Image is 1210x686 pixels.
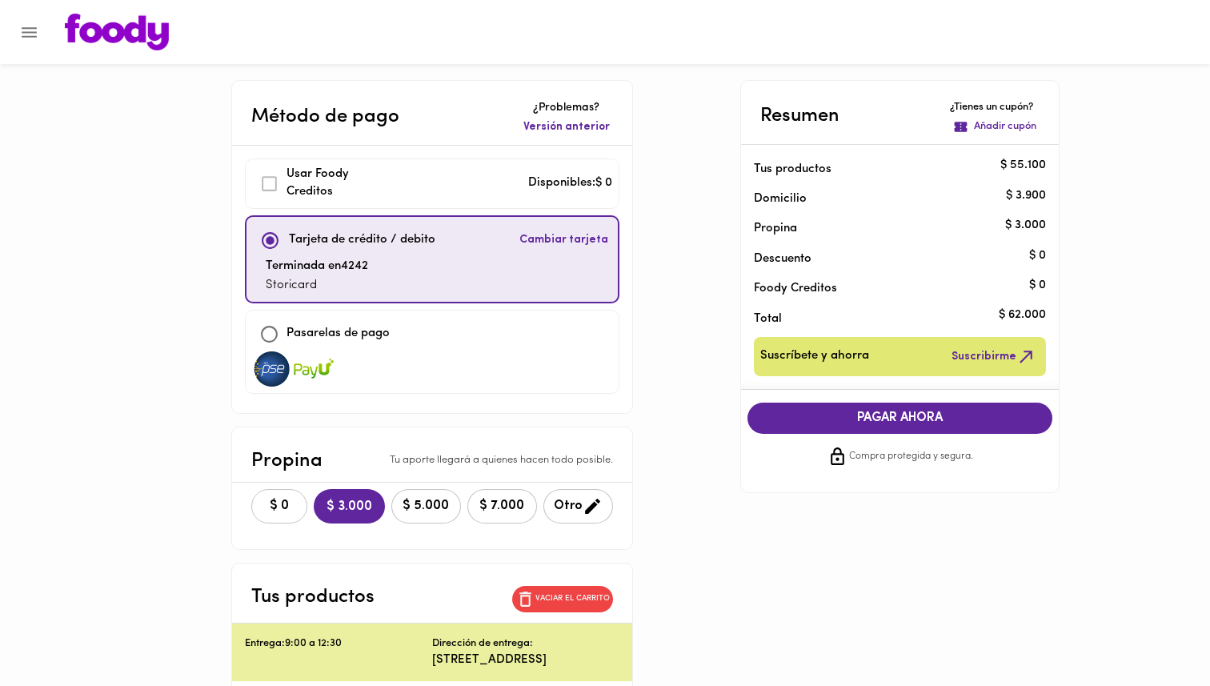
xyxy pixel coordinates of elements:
[432,636,533,652] p: Dirección de entrega:
[251,447,323,475] p: Propina
[390,453,613,468] p: Tu aporte llegará a quienes hacen todo posible.
[289,231,435,250] p: Tarjeta de crédito / debito
[266,277,368,295] p: Storicard
[251,489,307,524] button: $ 0
[286,166,396,202] p: Usar Foody Creditos
[520,116,613,138] button: Versión anterior
[760,347,869,367] span: Suscríbete y ahorra
[245,636,432,652] p: Entrega: 9:00 a 12:30
[948,343,1040,370] button: Suscribirme
[754,220,1021,237] p: Propina
[266,258,368,276] p: Terminada en 4242
[754,191,807,207] p: Domicilio
[327,499,372,515] span: $ 3.000
[519,232,608,248] span: Cambiar tarjeta
[251,583,375,612] p: Tus productos
[543,489,613,524] button: Otro
[523,119,610,135] span: Versión anterior
[849,449,973,465] span: Compra protegida y segura.
[528,175,612,193] p: Disponibles: $ 0
[754,251,811,267] p: Descuento
[754,280,1021,297] p: Foody Creditos
[1117,593,1194,670] iframe: Messagebird Livechat Widget
[294,351,334,387] img: visa
[432,652,619,668] p: [STREET_ADDRESS]
[1005,217,1046,234] p: $ 3.000
[747,403,1053,434] button: PAGAR AHORA
[252,351,292,387] img: visa
[974,119,1036,134] p: Añadir cupón
[763,411,1037,426] span: PAGAR AHORA
[1000,158,1046,175] p: $ 55.100
[262,499,297,514] span: $ 0
[516,223,611,258] button: Cambiar tarjeta
[950,100,1040,115] p: ¿Tienes un cupón?
[10,13,49,52] button: Menu
[999,307,1046,324] p: $ 62.000
[402,499,451,514] span: $ 5.000
[1029,277,1046,294] p: $ 0
[391,489,461,524] button: $ 5.000
[1029,247,1046,264] p: $ 0
[478,499,527,514] span: $ 7.000
[950,116,1040,138] button: Añadir cupón
[251,102,399,131] p: Método de pago
[65,14,169,50] img: logo.png
[554,496,603,516] span: Otro
[286,325,390,343] p: Pasarelas de pago
[952,347,1036,367] span: Suscribirme
[520,100,613,116] p: ¿Problemas?
[535,593,610,604] p: Vaciar el carrito
[754,311,1021,327] p: Total
[754,161,1021,178] p: Tus productos
[760,102,839,130] p: Resumen
[467,489,537,524] button: $ 7.000
[1006,187,1046,204] p: $ 3.900
[314,489,385,524] button: $ 3.000
[512,586,613,612] button: Vaciar el carrito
